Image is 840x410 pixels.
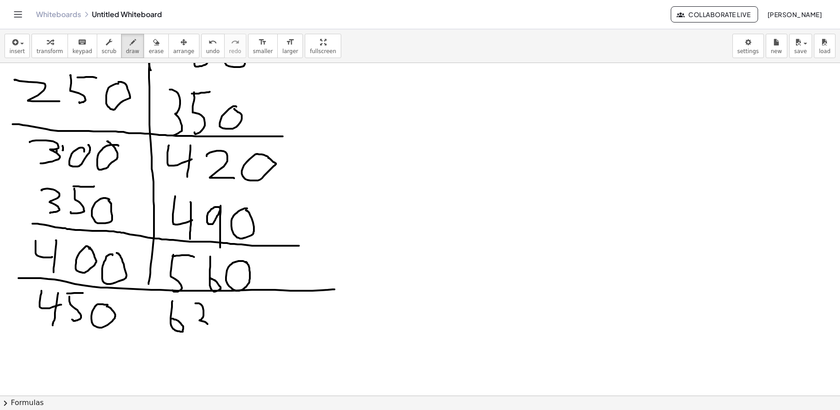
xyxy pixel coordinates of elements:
[229,48,241,54] span: redo
[253,48,273,54] span: smaller
[126,48,140,54] span: draw
[814,34,835,58] button: load
[305,34,341,58] button: fullscreen
[671,6,758,23] button: Collaborate Live
[201,34,225,58] button: undoundo
[760,6,829,23] button: [PERSON_NAME]
[206,48,220,54] span: undo
[208,37,217,48] i: undo
[258,37,267,48] i: format_size
[36,48,63,54] span: transform
[68,34,97,58] button: keyboardkeypad
[248,34,278,58] button: format_sizesmaller
[231,37,239,48] i: redo
[168,34,199,58] button: arrange
[819,48,831,54] span: load
[32,34,68,58] button: transform
[149,48,163,54] span: erase
[102,48,117,54] span: scrub
[9,48,25,54] span: insert
[310,48,336,54] span: fullscreen
[72,48,92,54] span: keypad
[224,34,246,58] button: redoredo
[732,34,764,58] button: settings
[36,10,81,19] a: Whiteboards
[5,34,30,58] button: insert
[767,10,822,18] span: [PERSON_NAME]
[737,48,759,54] span: settings
[173,48,194,54] span: arrange
[78,37,86,48] i: keyboard
[144,34,168,58] button: erase
[678,10,750,18] span: Collaborate Live
[794,48,807,54] span: save
[789,34,812,58] button: save
[97,34,122,58] button: scrub
[286,37,294,48] i: format_size
[766,34,787,58] button: new
[121,34,145,58] button: draw
[277,34,303,58] button: format_sizelarger
[11,7,25,22] button: Toggle navigation
[771,48,782,54] span: new
[282,48,298,54] span: larger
